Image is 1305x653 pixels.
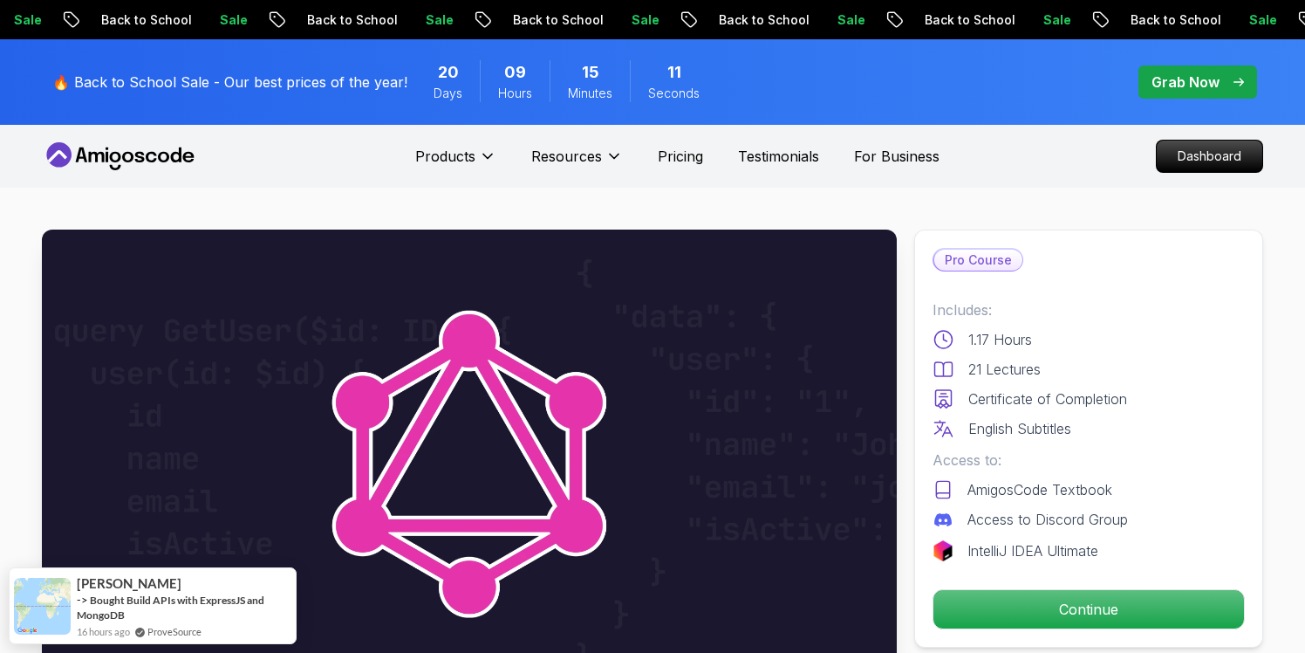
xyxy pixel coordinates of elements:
p: English Subtitles [968,418,1071,439]
span: 16 hours ago [77,624,130,639]
p: Sale [1234,11,1290,29]
p: Back to School [292,11,411,29]
p: Certificate of Completion [968,388,1127,409]
span: 20 Days [438,60,459,85]
p: Products [415,146,475,167]
p: Dashboard [1157,141,1262,172]
p: 🔥 Back to School Sale - Our best prices of the year! [52,72,407,93]
p: Back to School [704,11,823,29]
p: Sale [617,11,673,29]
iframe: chat widget [1232,583,1288,636]
span: Minutes [568,85,612,102]
span: Hours [498,85,532,102]
p: IntelliJ IDEA Ultimate [967,540,1098,561]
span: Seconds [648,85,700,102]
p: Pro Course [934,250,1022,271]
img: provesource social proof notification image [14,578,71,635]
p: Access to: [933,450,1245,471]
p: Includes: [933,299,1245,320]
span: 9 Hours [504,60,526,85]
p: Back to School [1116,11,1234,29]
p: Sale [823,11,878,29]
p: Continue [933,590,1244,629]
p: Grab Now [1151,72,1220,93]
span: -> [77,593,88,607]
a: Testimonials [738,146,819,167]
p: Sale [1028,11,1084,29]
span: 15 Minutes [582,60,599,85]
button: Products [415,146,496,181]
p: 1.17 Hours [968,329,1032,350]
img: jetbrains logo [933,540,953,561]
p: Resources [531,146,602,167]
a: For Business [854,146,939,167]
p: Sale [411,11,467,29]
a: ProveSource [147,624,202,639]
p: 21 Lectures [968,359,1041,380]
p: Access to Discord Group [967,509,1128,530]
p: AmigosCode Textbook [967,479,1112,500]
span: 11 Seconds [667,60,681,85]
a: Dashboard [1156,140,1263,173]
span: [PERSON_NAME] [77,576,181,591]
a: Bought Build APIs with ExpressJS and MongoDB [77,594,264,622]
p: Back to School [910,11,1028,29]
a: Pricing [658,146,703,167]
p: Back to School [86,11,205,29]
p: Back to School [498,11,617,29]
p: Sale [205,11,261,29]
span: Days [434,85,462,102]
button: Continue [933,589,1245,629]
button: Resources [531,146,623,181]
